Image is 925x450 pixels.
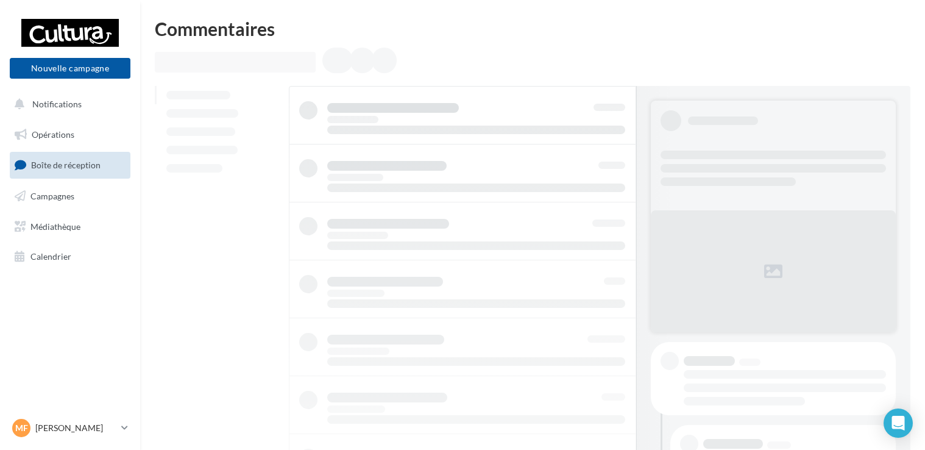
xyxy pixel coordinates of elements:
span: Notifications [32,99,82,109]
p: [PERSON_NAME] [35,422,116,434]
a: Boîte de réception [7,152,133,178]
span: Boîte de réception [31,160,101,170]
span: Campagnes [30,191,74,201]
span: MF [15,422,28,434]
a: MF [PERSON_NAME] [10,416,130,440]
span: Opérations [32,129,74,140]
a: Opérations [7,122,133,148]
a: Campagnes [7,184,133,209]
div: Open Intercom Messenger [884,409,913,438]
button: Nouvelle campagne [10,58,130,79]
span: Médiathèque [30,221,80,231]
button: Notifications [7,91,128,117]
a: Médiathèque [7,214,133,240]
span: Calendrier [30,251,71,262]
div: Commentaires [155,20,910,38]
a: Calendrier [7,244,133,270]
